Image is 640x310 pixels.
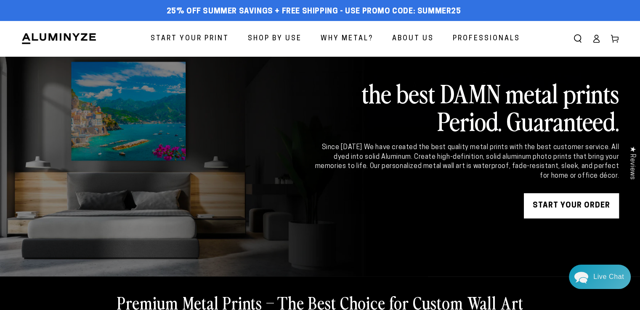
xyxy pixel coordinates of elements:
[151,33,229,45] span: Start Your Print
[144,28,235,50] a: Start Your Print
[313,79,619,134] h2: the best DAMN metal prints Period. Guaranteed.
[242,28,308,50] a: Shop By Use
[453,33,520,45] span: Professionals
[313,143,619,181] div: Since [DATE] We have created the best quality metal prints with the best customer service. All dy...
[386,28,440,50] a: About Us
[593,265,624,289] div: Contact Us Directly
[446,28,526,50] a: Professionals
[248,33,302,45] span: Shop By Use
[524,193,619,218] a: START YOUR Order
[568,29,587,48] summary: Search our site
[392,33,434,45] span: About Us
[569,265,631,289] div: Chat widget toggle
[314,28,380,50] a: Why Metal?
[624,139,640,186] div: Click to open Judge.me floating reviews tab
[167,7,461,16] span: 25% off Summer Savings + Free Shipping - Use Promo Code: SUMMER25
[321,33,373,45] span: Why Metal?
